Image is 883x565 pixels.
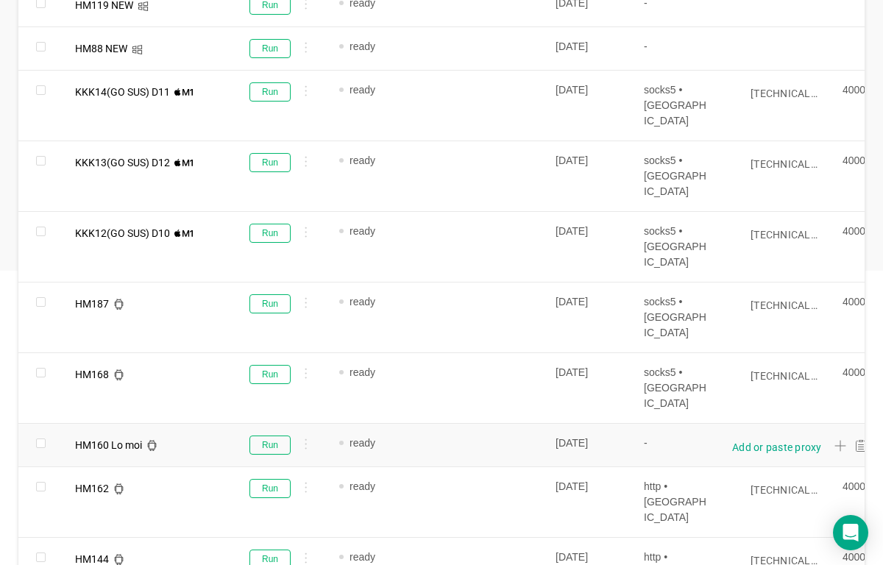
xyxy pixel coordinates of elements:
input: Search for proxy... [751,229,819,241]
div: Add or paste proxy [732,440,822,455]
button: Run [249,82,291,102]
button: Run [249,153,291,172]
span: KKK13(GO SUS) D12 [75,157,170,168]
button: Run [249,294,291,313]
span: KKK12(GO SUS) D10 [75,227,170,239]
span: ready [350,479,400,494]
div: socks5 • [GEOGRAPHIC_DATA] [644,294,709,341]
div: HM144 [75,554,109,564]
div: - [644,436,709,451]
div: HM187 [75,299,109,309]
input: Search for proxy... [751,88,819,99]
div: Open Intercom Messenger [833,515,868,550]
span: ready [350,436,400,450]
i: icon: android [113,554,124,565]
span: ready [350,550,400,564]
input: Search for proxy... [751,158,819,170]
i: icon: android [113,369,124,380]
button: Run [249,479,291,498]
button: Run [249,436,291,455]
i: icon: windows [132,44,143,55]
button: Run [249,365,291,384]
span: ready [350,82,400,97]
div: socks5 • [GEOGRAPHIC_DATA] [644,224,709,270]
i: icon: android [113,483,124,494]
span: [DATE] [556,296,588,308]
i: icon: windows [138,1,149,12]
span: ready [350,153,400,168]
div: socks5 • [GEOGRAPHIC_DATA] [644,365,709,411]
span: ready [350,224,400,238]
span: [DATE] [556,40,588,52]
i: icon: android [113,299,124,310]
input: Search for proxy... [751,299,819,311]
input: Search for proxy... [751,370,819,382]
span: [DATE] [556,225,588,237]
button: Run [249,224,291,243]
div: HM88 NEW [75,43,127,54]
span: [DATE] [556,480,588,492]
div: socks5 • [GEOGRAPHIC_DATA] [644,82,709,129]
div: HM168 [75,369,109,380]
span: ready [350,365,400,380]
span: ready [350,39,400,54]
div: http • [GEOGRAPHIC_DATA] [644,479,709,525]
div: socks5 • [GEOGRAPHIC_DATA] [644,153,709,199]
span: [DATE] [556,154,588,166]
div: HM162 [75,483,109,494]
span: KKK14(GO SUS) D11 [75,86,170,98]
span: ready [350,294,400,309]
span: [DATE] [556,366,588,378]
div: - [644,39,709,54]
span: [DATE] [556,551,588,563]
span: HM160 Lo moi [75,439,142,451]
button: Run [249,39,291,58]
span: [DATE] [556,84,588,96]
i: icon: android [146,440,157,451]
input: Search for proxy... [751,484,819,496]
span: [DATE] [556,437,588,449]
